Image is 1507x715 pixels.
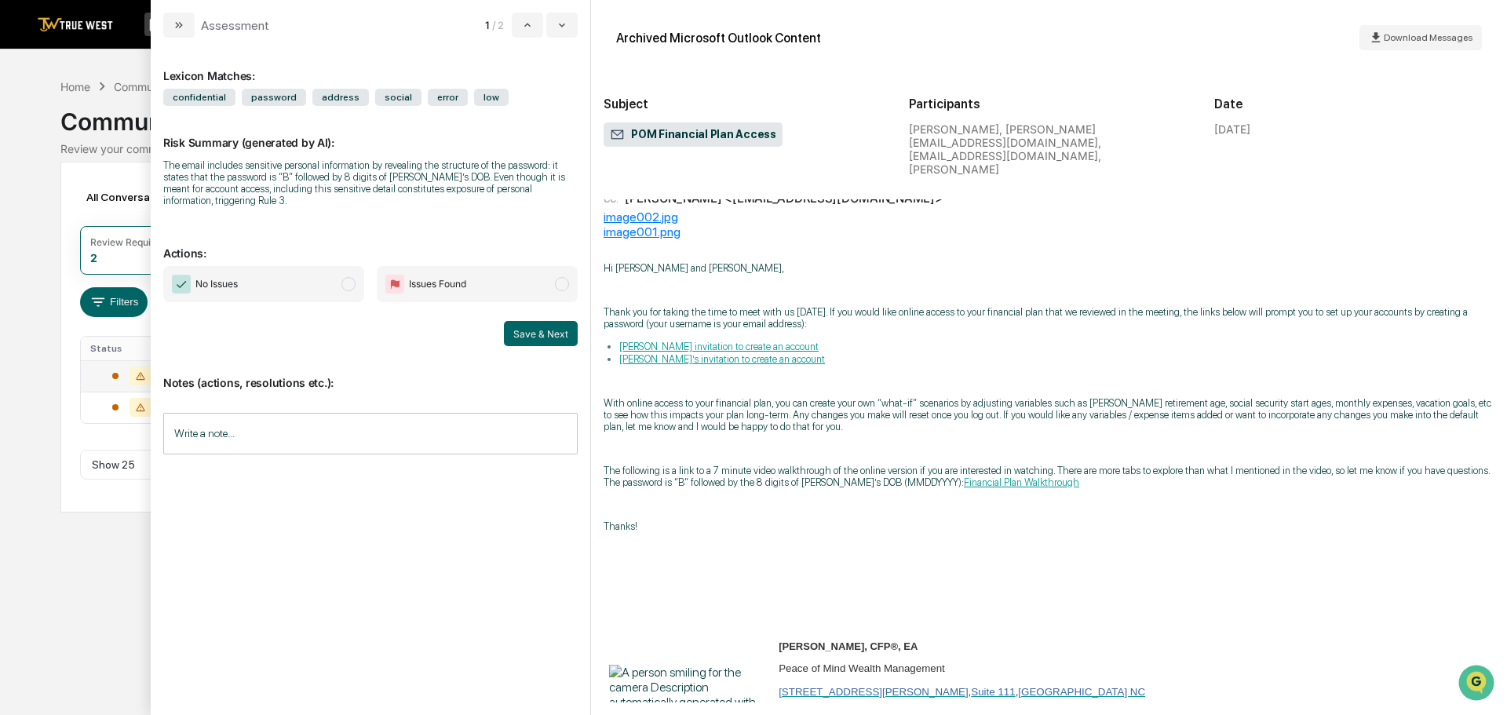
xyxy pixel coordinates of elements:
span: Attestations [130,321,195,337]
a: Powered byPylon [111,389,190,401]
p: Risk Summary (generated by AI): [163,117,578,149]
p: Actions: [163,228,578,260]
button: See all [243,171,286,190]
h2: Subject [604,97,884,111]
span: , [1016,686,1019,698]
iframe: Open customer support [1457,663,1499,706]
button: Filters [80,287,148,317]
img: Checkmark [172,275,191,294]
span: / 2 [492,19,509,31]
span: Suite 111 [971,686,1015,698]
div: The email includes sensitive personal information by revealing the structure of the password: it ... [163,159,578,206]
img: Tammy Steffen [16,241,41,266]
span: [DATE] [139,256,171,268]
div: Communications Archive [114,80,241,93]
span: [PERSON_NAME] [49,256,127,268]
a: Financial Plan Walkthrough [964,476,1079,488]
span: Data Lookup [31,351,99,367]
a: 🗄️Attestations [108,315,201,343]
p: Notes (actions, resolutions etc.): [163,357,578,389]
div: image002.jpg [604,210,1494,224]
a: 🔎Data Lookup [9,345,105,373]
span: , CFP®, EA [864,640,918,652]
span: Download Messages [1384,32,1472,43]
div: 🔎 [16,352,28,365]
div: Lexicon Matches: [163,50,578,82]
a: [PERSON_NAME] invitation to create an account [619,341,819,352]
button: Save & Next [504,321,578,346]
span: • [130,213,136,226]
span: low [474,89,509,106]
div: 🖐️ [16,323,28,335]
div: Home [60,80,90,93]
span: Issues Found [409,276,466,292]
p: How can we help? [16,33,286,58]
div: image001.png [604,224,1494,239]
img: 1746055101610-c473b297-6a78-478c-a979-82029cc54cd1 [16,120,44,148]
img: Flag [385,275,404,294]
div: [PERSON_NAME], [PERSON_NAME][EMAIL_ADDRESS][DOMAIN_NAME], [EMAIL_ADDRESS][DOMAIN_NAME], [PERSON_N... [909,122,1189,176]
p: Hi [PERSON_NAME] and [PERSON_NAME], [604,262,1494,274]
div: All Conversations [80,184,199,210]
p: Thank you for taking the time to meet with us [DATE]. If you would like online access to your fin... [604,306,1494,330]
div: Assessment [201,18,269,33]
span: POM Financial Plan Access [610,127,776,143]
span: • [130,256,136,268]
span: [DATE] [139,213,171,226]
img: logo [38,17,113,32]
span: confidential [163,89,235,106]
span: No Issues [195,276,238,292]
div: 2 [90,251,97,264]
h2: Participants [909,97,1189,111]
span: error [428,89,468,106]
a: 🖐️Preclearance [9,315,108,343]
button: Download Messages [1359,25,1482,50]
div: Review your communication records across channels [60,142,1447,155]
div: Start new chat [71,120,257,136]
span: address [312,89,369,106]
div: [DATE] [1214,122,1250,136]
span: [STREET_ADDRESS][PERSON_NAME] [779,686,968,698]
div: Past conversations [16,174,105,187]
span: [PERSON_NAME] [779,640,864,652]
span: , [969,686,972,698]
img: 8933085812038_c878075ebb4cc5468115_72.jpg [33,120,61,148]
span: Preclearance [31,321,101,337]
span: social [375,89,421,106]
img: Tammy Steffen [16,199,41,224]
div: Communications Archive [60,95,1447,136]
span: [PERSON_NAME] [49,213,127,226]
span: password [242,89,306,106]
h2: Date [1214,97,1494,111]
div: Archived Microsoft Outlook Content [616,31,821,46]
p: Thanks! [604,520,1494,532]
p: With online access to your financial plan, you can create your own “what-if” scenarios by adjusti... [604,397,1494,432]
span: Pylon [156,389,190,401]
span: Peace of Mind Wealth Management [779,662,945,674]
div: We're available if you need us! [71,136,216,148]
button: Start new chat [267,125,286,144]
th: Status [81,337,184,360]
p: The following is a link to a 7 minute video walkthrough of the online version if you are interest... [604,465,1494,488]
a: [PERSON_NAME]’s invitation to create an account [619,353,825,365]
span: 1 [485,19,489,31]
div: Review Required [90,236,166,248]
div: 🗄️ [114,323,126,335]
